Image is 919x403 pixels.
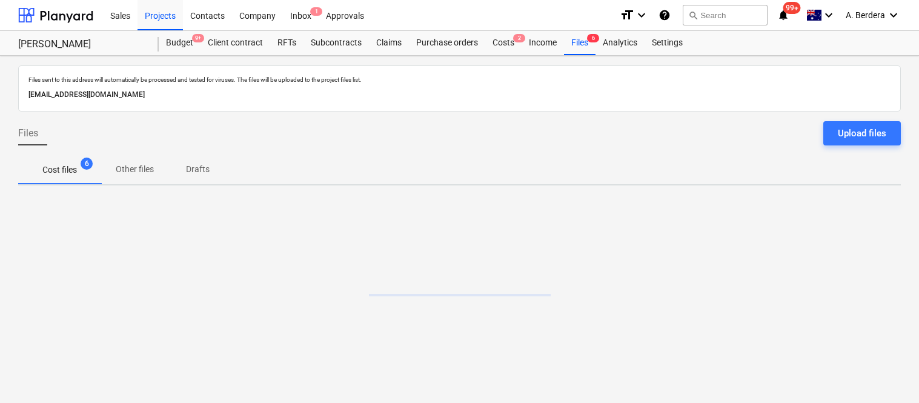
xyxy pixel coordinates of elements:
div: [PERSON_NAME] [18,38,144,51]
div: Budget [159,31,201,55]
a: Claims [369,31,409,55]
a: Analytics [596,31,645,55]
p: Cost files [42,164,77,176]
span: Files [18,126,38,141]
div: Files [564,31,596,55]
p: Files sent to this address will automatically be processed and tested for viruses. The files will... [28,76,891,84]
p: Other files [116,163,154,176]
a: RFTs [270,31,304,55]
a: Income [522,31,564,55]
span: 1 [310,7,322,16]
a: Files6 [564,31,596,55]
a: Client contract [201,31,270,55]
button: Upload files [823,121,901,145]
iframe: Chat Widget [858,345,919,403]
span: 2 [513,34,525,42]
div: Upload files [838,125,886,141]
a: Purchase orders [409,31,485,55]
p: Drafts [183,163,212,176]
a: Subcontracts [304,31,369,55]
span: 6 [81,158,93,170]
span: 6 [587,34,599,42]
div: Costs [485,31,522,55]
a: Settings [645,31,690,55]
p: [EMAIL_ADDRESS][DOMAIN_NAME] [28,88,891,101]
a: Budget9+ [159,31,201,55]
span: 9+ [192,34,204,42]
a: Costs2 [485,31,522,55]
